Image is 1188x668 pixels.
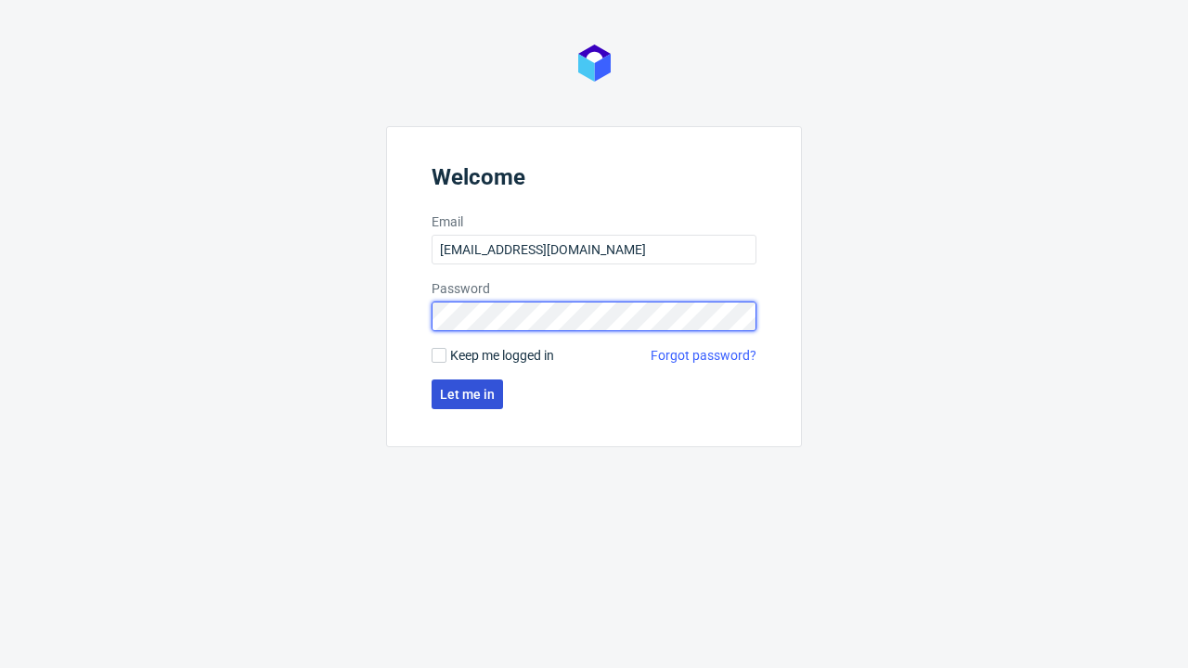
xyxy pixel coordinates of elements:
button: Let me in [432,379,503,409]
header: Welcome [432,164,756,198]
label: Email [432,212,756,231]
label: Password [432,279,756,298]
input: you@youremail.com [432,235,756,264]
a: Forgot password? [651,346,756,365]
span: Keep me logged in [450,346,554,365]
span: Let me in [440,388,495,401]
